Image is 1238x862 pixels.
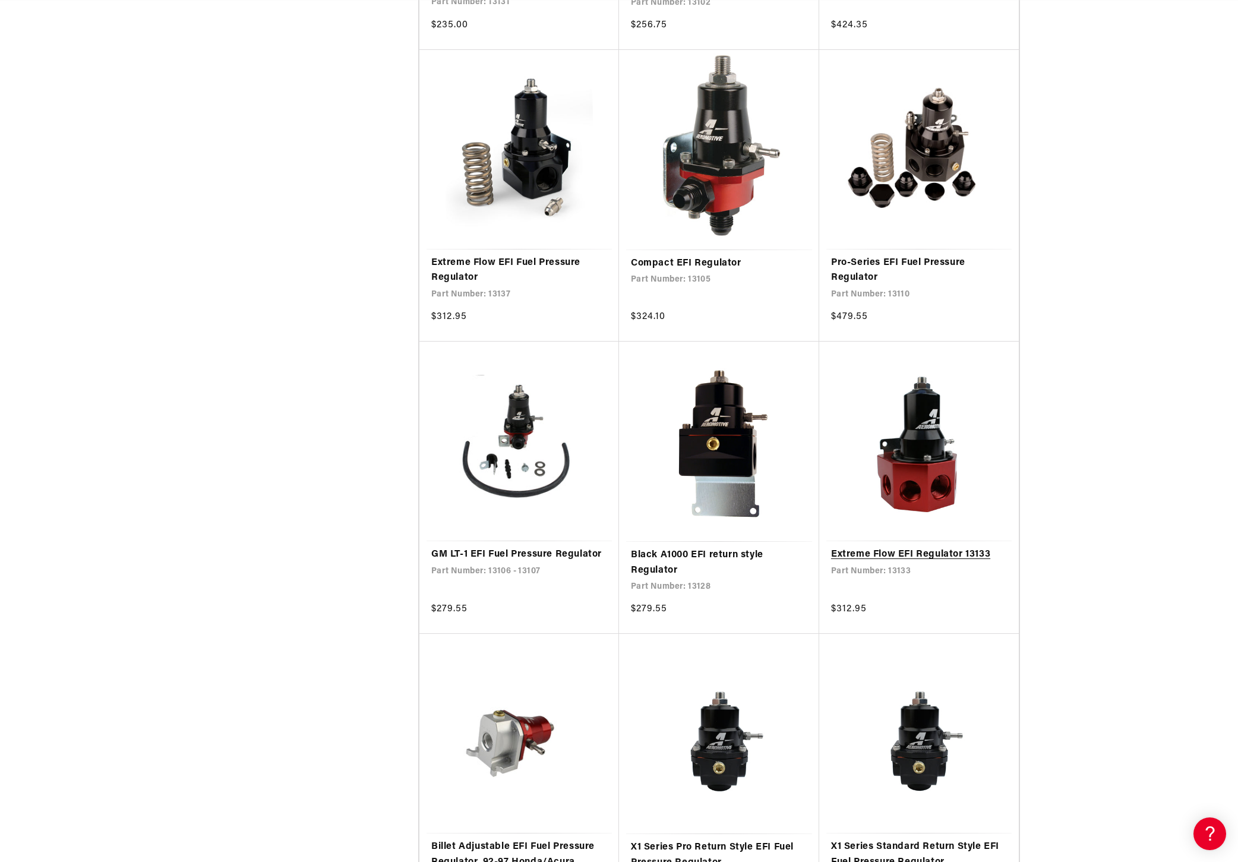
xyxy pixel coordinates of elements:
[12,187,226,206] a: Carbureted Regulators
[12,83,226,94] div: General
[12,169,226,187] a: Carbureted Fuel Pumps
[831,547,1007,563] a: Extreme Flow EFI Regulator 13133
[12,243,226,261] a: Brushless Fuel Pumps
[631,256,807,271] a: Compact EFI Regulator
[12,101,226,119] a: Getting Started
[12,131,226,143] div: Frequently Asked Questions
[12,150,226,169] a: EFI Regulators
[431,255,607,286] a: Extreme Flow EFI Fuel Pressure Regulator
[431,547,607,563] a: GM LT-1 EFI Fuel Pressure Regulator
[631,548,807,578] a: Black A1000 EFI return style Regulator
[12,224,226,242] a: 340 Stealth Fuel Pumps
[163,342,229,353] a: POWERED BY ENCHANT
[12,318,226,339] button: Contact Us
[12,206,226,224] a: EFI Fuel Pumps
[831,255,1007,286] a: Pro-Series EFI Fuel Pressure Regulator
